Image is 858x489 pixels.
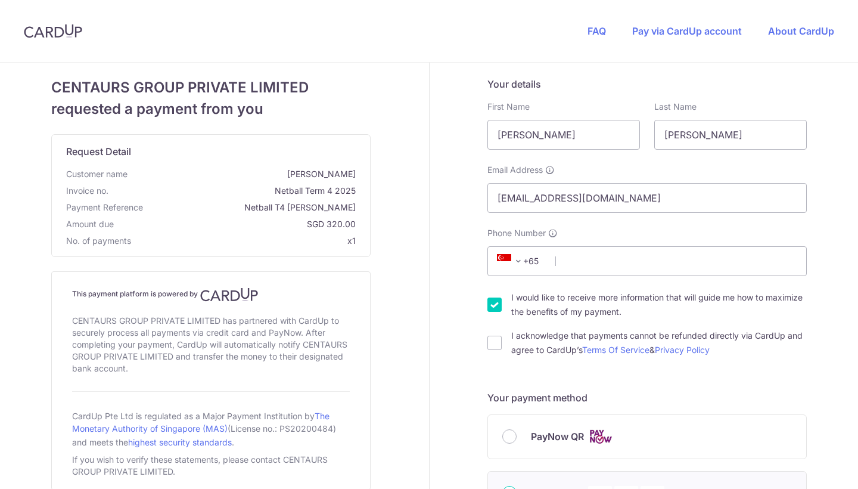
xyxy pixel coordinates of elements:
[487,164,543,176] span: Email Address
[72,451,350,480] div: If you wish to verify these statements, please contact CENTAURS GROUP PRIVATE LIMITED.
[511,329,807,357] label: I acknowledge that payments cannot be refunded directly via CardUp and agree to CardUp’s &
[51,98,371,120] span: requested a payment from you
[66,185,108,197] span: Invoice no.
[511,290,807,319] label: I would like to receive more information that will guide me how to maximize the benefits of my pa...
[487,101,530,113] label: First Name
[347,236,356,246] span: x1
[66,202,143,212] span: translation missing: en.payment_reference
[531,429,584,444] span: PayNow QR
[24,24,82,38] img: CardUp
[487,227,546,239] span: Phone Number
[132,168,356,180] span: [PERSON_NAME]
[200,287,259,302] img: CardUp
[72,406,350,451] div: CardUp Pte Ltd is regulated as a Major Payment Institution by (License no.: PS20200484) and meets...
[487,77,807,91] h5: Your details
[493,254,547,268] span: +65
[66,168,128,180] span: Customer name
[66,235,131,247] span: No. of payments
[654,120,807,150] input: Last name
[487,183,807,213] input: Email address
[497,254,526,268] span: +65
[72,312,350,377] div: CENTAURS GROUP PRIVATE LIMITED has partnered with CardUp to securely process all payments via cre...
[113,185,356,197] span: Netball Term 4 2025
[587,25,606,37] a: FAQ
[768,25,834,37] a: About CardUp
[148,202,356,213] span: Netball T4 [PERSON_NAME]
[66,146,131,157] span: translation missing: en.request_detail
[128,437,232,447] a: highest security standards
[72,287,350,302] h4: This payment platform is powered by
[589,429,613,444] img: Cards logo
[582,345,649,355] a: Terms Of Service
[66,218,114,230] span: Amount due
[502,429,792,444] div: PayNow QR Cards logo
[632,25,742,37] a: Pay via CardUp account
[654,101,697,113] label: Last Name
[119,218,356,230] span: SGD 320.00
[655,345,710,355] a: Privacy Policy
[487,120,640,150] input: First name
[51,77,371,98] span: CENTAURS GROUP PRIVATE LIMITED
[487,391,807,405] h5: Your payment method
